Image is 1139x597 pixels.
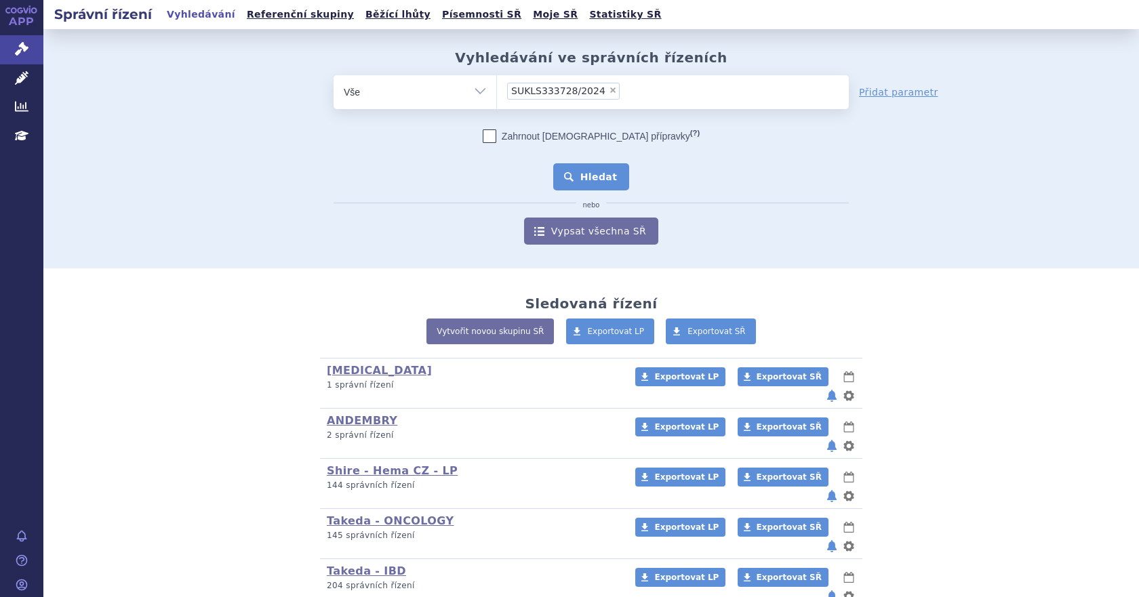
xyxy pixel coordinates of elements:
[327,379,618,391] p: 1 správní řízení
[327,580,618,592] p: 204 správních řízení
[654,472,719,482] span: Exportovat LP
[609,86,617,94] span: ×
[327,514,454,527] a: Takeda - ONCOLOGY
[825,538,839,554] button: notifikace
[163,5,239,24] a: Vyhledávání
[842,519,856,535] button: lhůty
[327,530,618,541] p: 145 správních řízení
[757,522,822,532] span: Exportovat SŘ
[327,430,618,441] p: 2 správní řízení
[511,86,605,96] span: SUKLS333728/2024
[553,163,630,190] button: Hledat
[327,564,406,577] a: Takeda - IBD
[738,367,828,386] a: Exportovat SŘ
[859,85,938,99] a: Přidat parametr
[483,129,700,143] label: Zahrnout [DEMOGRAPHIC_DATA] přípravky
[842,419,856,435] button: lhůty
[327,364,432,377] a: [MEDICAL_DATA]
[327,414,397,427] a: ANDEMBRY
[525,295,657,312] h2: Sledovaná řízení
[327,480,618,491] p: 144 správních řízení
[455,49,727,66] h2: Vyhledávání ve správních řízeních
[757,422,822,432] span: Exportovat SŘ
[825,488,839,504] button: notifikace
[43,5,163,24] h2: Správní řízení
[566,318,655,344] a: Exportovat LP
[842,469,856,485] button: lhůty
[585,5,665,24] a: Statistiky SŘ
[738,568,828,587] a: Exportovat SŘ
[825,388,839,404] button: notifikace
[576,201,607,209] i: nebo
[738,417,828,436] a: Exportovat SŘ
[624,82,631,99] input: SUKLS333728/2024
[654,573,719,582] span: Exportovat LP
[327,464,458,477] a: Shire - Hema CZ - LP
[666,318,756,344] a: Exportovat SŘ
[842,488,856,504] button: nastavení
[635,518,725,537] a: Exportovat LP
[529,5,582,24] a: Moje SŘ
[635,468,725,487] a: Exportovat LP
[842,388,856,404] button: nastavení
[635,367,725,386] a: Exportovat LP
[654,422,719,432] span: Exportovat LP
[738,468,828,487] a: Exportovat SŘ
[757,573,822,582] span: Exportovat SŘ
[243,5,358,24] a: Referenční skupiny
[757,472,822,482] span: Exportovat SŘ
[438,5,525,24] a: Písemnosti SŘ
[842,538,856,554] button: nastavení
[842,438,856,454] button: nastavení
[588,327,645,336] span: Exportovat LP
[654,522,719,532] span: Exportovat LP
[361,5,435,24] a: Běžící lhůty
[654,372,719,382] span: Exportovat LP
[757,372,822,382] span: Exportovat SŘ
[426,318,554,344] a: Vytvořit novou skupinu SŘ
[687,327,746,336] span: Exportovat SŘ
[635,417,725,436] a: Exportovat LP
[842,369,856,385] button: lhůty
[635,568,725,587] a: Exportovat LP
[524,218,658,245] a: Vypsat všechna SŘ
[825,438,839,454] button: notifikace
[842,569,856,585] button: lhůty
[690,129,700,138] abbr: (?)
[738,518,828,537] a: Exportovat SŘ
